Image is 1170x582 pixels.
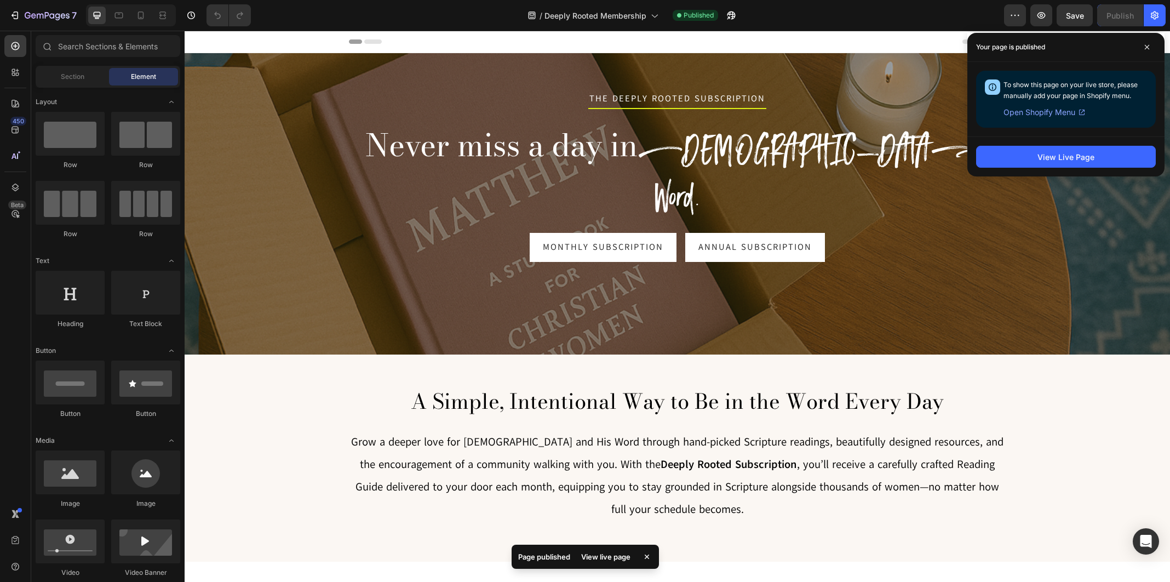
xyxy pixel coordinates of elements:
[358,209,479,225] p: Monthly Subscription
[167,404,819,486] span: Grow a deeper love for [DEMOGRAPHIC_DATA] and His Word through hand-picked Scripture readings, be...
[36,499,105,509] div: Image
[684,10,714,20] span: Published
[518,551,570,562] p: Page published
[131,72,156,82] span: Element
[36,346,56,356] span: Button
[514,209,627,225] p: Annual Subscription
[36,436,55,446] span: Media
[476,426,612,441] strong: Deeply Rooted Subscription
[111,319,180,329] div: Text Block
[185,31,1170,582] iframe: Design area
[111,568,180,578] div: Video Banner
[575,549,637,564] div: View live page
[61,72,84,82] span: Section
[163,342,180,360] span: Toggle open
[405,62,581,74] span: The DEEPLY ROOTED Subscription
[1003,106,1075,119] span: Open Shopify Menu
[976,146,1156,168] button: View Live Page
[345,202,492,231] button: <p>Monthly Subscription</p>
[111,499,180,509] div: Image
[36,568,105,578] div: Video
[36,35,180,57] input: Search Sections & Elements
[4,4,82,26] button: 7
[163,432,180,449] span: Toggle open
[111,160,180,170] div: Row
[501,202,640,231] button: <p>Annual Subscription</p>
[1003,81,1138,100] span: To show this page on your live store, please manually add your page in Shopify menu.
[8,201,26,209] div: Beta
[72,9,77,22] p: 7
[1037,151,1094,163] div: View Live Page
[36,160,105,170] div: Row
[1106,10,1134,21] div: Publish
[36,319,105,329] div: Heading
[111,409,180,419] div: Button
[163,93,180,111] span: Toggle open
[540,10,542,21] span: /
[10,117,26,125] div: 450
[163,252,180,270] span: Toggle open
[226,355,759,386] span: A Simple, Intentional Way to Be in the Word Every Day
[453,92,805,191] span: [DEMOGRAPHIC_DATA]'s Word.
[1133,528,1159,555] div: Open Intercom Messenger
[976,42,1045,53] p: Your page is published
[544,10,646,21] span: Deeply Rooted Membership
[173,92,813,189] h2: Never miss a day in
[1057,4,1093,26] button: Save
[36,409,105,419] div: Button
[111,229,180,239] div: Row
[36,256,49,266] span: Text
[1066,11,1084,20] span: Save
[36,97,57,107] span: Layout
[207,4,251,26] div: Undo/Redo
[1097,4,1143,26] button: Publish
[36,229,105,239] div: Row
